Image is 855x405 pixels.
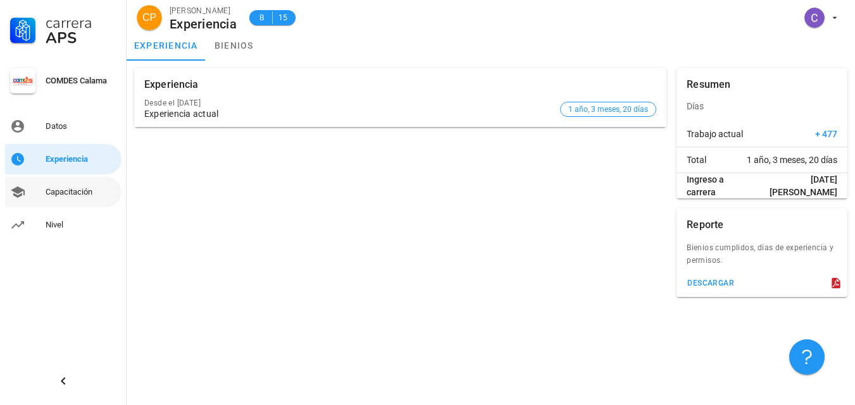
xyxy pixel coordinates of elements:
div: Datos [46,121,116,131]
span: CP [142,5,156,30]
a: Datos [5,111,122,142]
div: Experiencia [46,154,116,164]
span: 15 [278,11,288,24]
div: Nivel [46,220,116,230]
a: Nivel [5,210,122,240]
div: Desde el [DATE] [144,99,555,107]
span: [DATE][PERSON_NAME] [750,173,837,198]
div: descargar [687,279,734,287]
div: Días [677,91,847,121]
button: descargar [682,274,739,292]
span: Ingreso a carrera [687,173,750,198]
div: Resumen [687,68,730,101]
div: Reporte [687,209,723,241]
a: experiencia [127,30,206,61]
span: Total [687,154,706,166]
div: Carrera [46,15,116,30]
a: Experiencia [5,144,122,174]
span: + 477 [815,128,837,140]
span: Trabajo actual [687,128,743,140]
span: 1 año, 3 meses, 20 días [568,102,648,116]
a: bienios [206,30,263,61]
div: avatar [804,8,825,28]
div: Experiencia [144,68,199,101]
div: APS [46,30,116,45]
div: Capacitación [46,187,116,197]
div: Experiencia actual [144,109,555,119]
span: 1 año, 3 meses, 20 días [747,154,837,166]
div: Experiencia [170,17,237,31]
a: Capacitación [5,177,122,207]
div: COMDES Calama [46,76,116,86]
div: Bienios cumplidos, dias de experiencia y permisos. [677,241,847,274]
div: [PERSON_NAME] [170,4,237,17]
div: avatar [137,5,162,30]
span: B [257,11,267,24]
